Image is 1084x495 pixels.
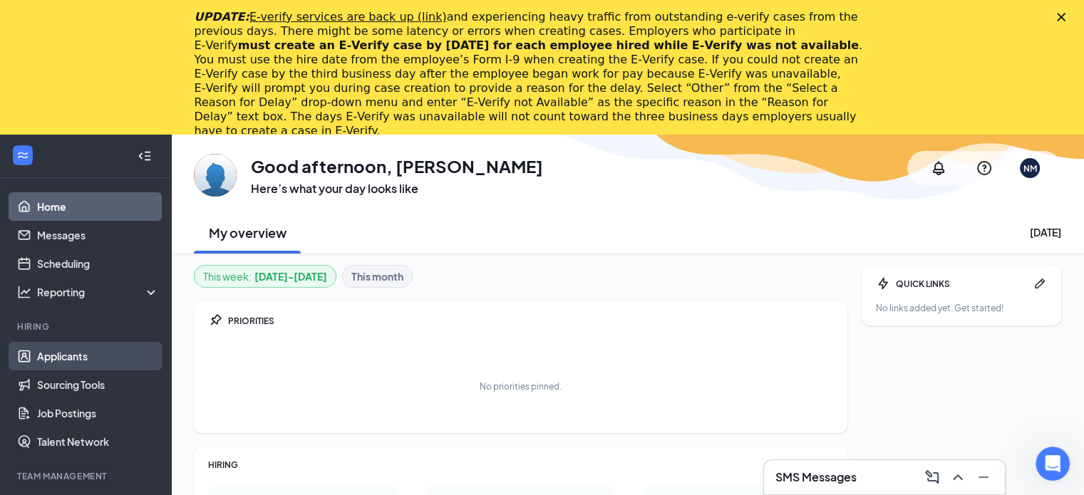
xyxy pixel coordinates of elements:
div: [DATE] [1030,225,1061,239]
img: Nick McMasters [194,154,237,197]
a: Applicants [37,342,159,370]
div: NM [1023,162,1037,174]
b: This month [351,269,403,284]
div: Hiring [17,321,156,333]
h3: Here’s what your day looks like [251,181,543,197]
a: Scheduling [37,249,159,278]
div: Team Management [17,470,156,482]
div: No links added yet. Get started! [876,302,1047,314]
b: must create an E‑Verify case by [DATE] for each employee hired while E‑Verify was not available [238,38,859,52]
div: Reporting [37,285,160,299]
svg: QuestionInfo [976,160,993,177]
div: and experiencing heavy traffic from outstanding e-verify cases from the previous days. There migh... [195,10,867,138]
div: This week : [203,269,327,284]
svg: WorkstreamLogo [16,148,30,162]
div: Close [1057,13,1071,21]
div: No priorities pinned. [480,380,562,392]
h2: My overview [209,224,287,241]
iframe: Intercom live chat [1036,447,1070,481]
a: Home [37,192,159,221]
svg: Collapse [138,149,152,163]
svg: ComposeMessage [924,469,941,486]
button: ComposeMessage [919,466,942,489]
svg: ChevronUp [949,469,966,486]
h1: Good afternoon, [PERSON_NAME] [251,154,543,178]
i: UPDATE: [195,10,447,24]
a: Job Postings [37,399,159,427]
div: QUICK LINKS [896,278,1027,290]
a: E-verify services are back up (link) [249,10,447,24]
div: HIRING [208,459,833,471]
svg: Analysis [17,285,31,299]
a: Sourcing Tools [37,370,159,399]
svg: Notifications [930,160,947,177]
a: Messages [37,221,159,249]
svg: Pin [208,313,222,328]
svg: Bolt [876,276,890,291]
button: ChevronUp [945,466,968,489]
svg: Pen [1033,276,1047,291]
b: [DATE] - [DATE] [254,269,327,284]
div: PRIORITIES [228,315,833,327]
h3: SMS Messages [775,469,857,485]
svg: Minimize [975,469,992,486]
button: Minimize [971,466,993,489]
a: Talent Network [37,427,159,456]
